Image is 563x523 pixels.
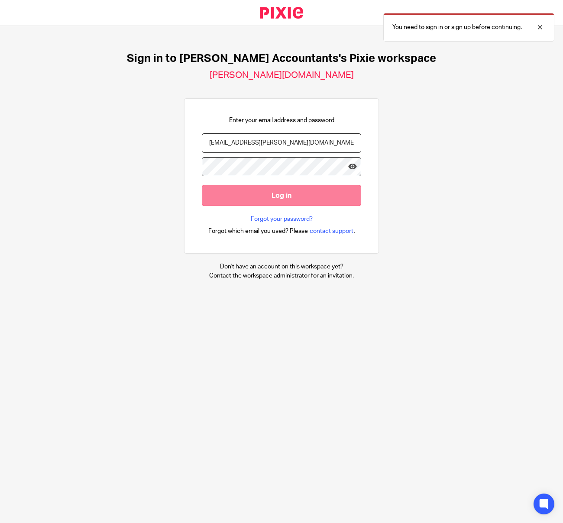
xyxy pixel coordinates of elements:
[127,52,436,65] h1: Sign in to [PERSON_NAME] Accountants's Pixie workspace
[202,185,361,206] input: Log in
[202,133,361,153] input: name@example.com
[229,116,334,125] p: Enter your email address and password
[209,262,354,271] p: Don't have an account on this workspace yet?
[210,70,354,81] h2: [PERSON_NAME][DOMAIN_NAME]
[392,23,522,32] p: You need to sign in or sign up before continuing.
[251,215,313,223] a: Forgot your password?
[208,227,308,236] span: Forgot which email you used? Please
[208,226,355,236] div: .
[310,227,353,236] span: contact support
[209,271,354,280] p: Contact the workspace administrator for an invitation.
